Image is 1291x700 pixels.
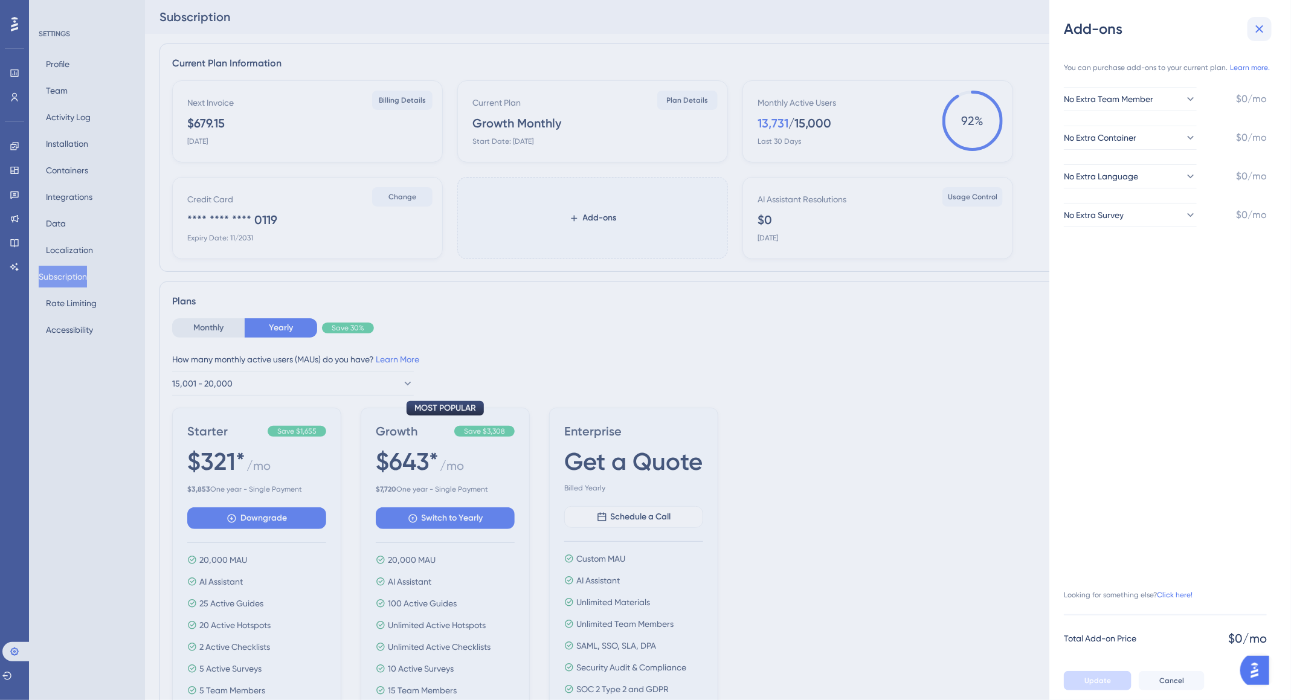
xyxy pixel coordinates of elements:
[1064,130,1136,145] span: No Extra Container
[1084,676,1111,686] span: Update
[1064,590,1157,600] span: Looking for something else?
[1236,208,1267,222] span: $0/mo
[1064,164,1197,188] button: No Extra Language
[1236,92,1267,106] span: $0/mo
[1236,169,1267,184] span: $0/mo
[1230,63,1270,72] a: Learn more.
[1139,671,1205,690] button: Cancel
[1064,126,1197,150] button: No Extra Container
[1236,130,1267,145] span: $0/mo
[1064,63,1228,72] span: You can purchase add-ons to your current plan.
[1064,92,1153,106] span: No Extra Team Member
[1064,19,1277,39] div: Add-ons
[1064,87,1197,111] button: No Extra Team Member
[1064,631,1136,646] span: Total Add-on Price
[1157,590,1193,600] a: Click here!
[1159,676,1184,686] span: Cancel
[1064,169,1138,184] span: No Extra Language
[1240,652,1277,689] iframe: UserGuiding AI Assistant Launcher
[1228,630,1267,647] span: $0/mo
[1064,208,1124,222] span: No Extra Survey
[1064,671,1132,690] button: Update
[1064,203,1197,227] button: No Extra Survey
